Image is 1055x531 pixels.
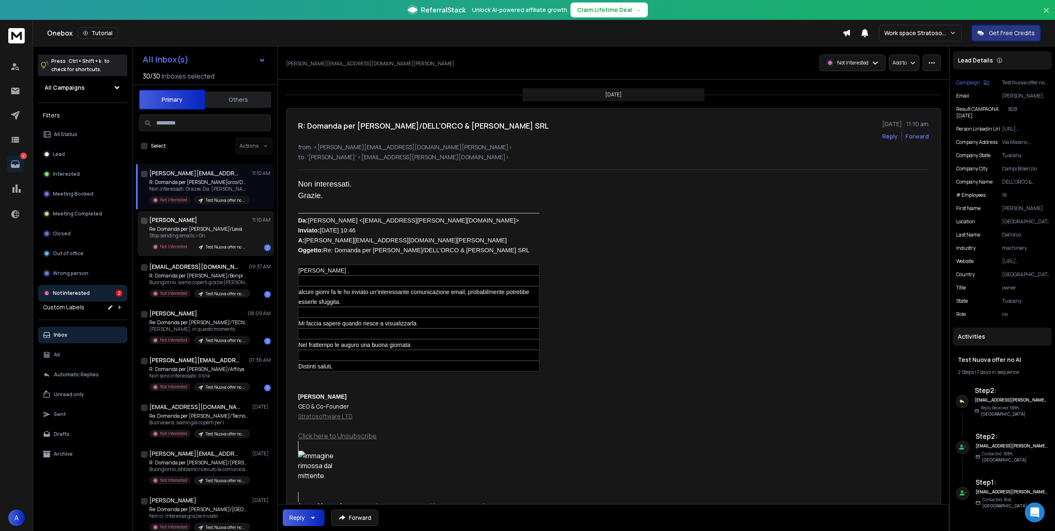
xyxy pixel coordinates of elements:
[1002,79,1048,86] p: Test Nuova offer no AI
[298,120,549,132] h1: R: Domanda per [PERSON_NAME]/DELL'ORCO & [PERSON_NAME] SRL
[981,405,1055,417] p: Reply Received
[54,391,84,398] p: Unread only
[38,285,127,301] button: Not Interested2
[149,186,248,192] p: Non interessati. Grazie. Da: [PERSON_NAME]
[38,426,127,442] button: Drafts
[38,146,127,163] button: Lead
[205,197,245,203] p: Test Nuova offer no AI
[7,156,24,172] a: 2
[956,126,1000,132] p: Person Linkedin Url
[956,93,969,99] p: Email
[149,413,248,419] p: Re: Domanda per [PERSON_NAME]/Tecnoseal
[54,131,77,138] p: All Status
[1002,232,1048,238] p: Dell'orco
[1002,285,1048,291] p: owner
[252,497,271,504] p: [DATE]
[249,357,271,364] p: 07:36 AM
[635,6,641,14] span: →
[289,514,305,522] div: Reply
[298,431,377,440] a: Click here to Unsubscribe
[54,411,66,418] p: Sent
[884,29,950,37] p: Work space Stratosoftware
[298,191,323,200] span: Grazie.
[472,6,567,14] p: Unlock AI-powered affiliate growth
[298,342,411,348] span: Nel frattempo le auguro una buona giornata
[298,502,539,522] p: [DATE][DATE] 10:14 AM < > wrote:
[298,363,332,370] span: Distinti saluti,
[905,132,929,141] div: Forward
[283,509,325,526] button: Reply
[149,403,240,411] h1: [EMAIL_ADDRESS][DOMAIN_NAME]
[205,244,245,250] p: Test Nuova offer no AI
[38,265,127,282] button: Wrong person
[982,451,1055,463] p: Contacted
[47,27,843,39] div: Onebox
[976,477,1055,487] h6: Step 1 :
[298,412,353,420] a: Stratosoftware LTD
[54,451,73,457] p: Archive
[1002,139,1048,146] p: Via Maiano, [GEOGRAPHIC_DATA], [GEOGRAPHIC_DATA], [GEOGRAPHIC_DATA], 50013
[956,106,1008,119] p: Result CAMPAGNA [DATE]
[38,166,127,182] button: Interested
[298,143,929,151] p: from: <[PERSON_NAME][EMAIL_ADDRESS][DOMAIN_NAME][PERSON_NAME]>
[1002,298,1048,304] p: Tuscany
[1002,93,1048,99] p: [PERSON_NAME][EMAIL_ADDRESS][DOMAIN_NAME][PERSON_NAME]
[149,273,248,279] p: R: Domanda per [PERSON_NAME]/Bonpress
[956,218,975,225] p: location
[982,451,1026,463] span: 10th, [GEOGRAPHIC_DATA]
[298,267,349,274] span: [PERSON_NAME] .
[149,373,248,379] p: Non sono interessato. Il link
[53,210,102,217] p: Meeting Completed
[252,217,271,223] p: 11:10 AM
[160,384,187,390] p: Not Interested
[38,206,127,222] button: Meeting Completed
[976,431,1055,441] h6: Step 2 :
[570,2,648,17] button: Claim Lifetime Deal→
[54,371,99,378] p: Automatic Replies
[956,139,998,146] p: Company Address
[893,60,907,66] p: Add to
[1002,258,1048,265] p: [URL][DOMAIN_NAME][PERSON_NAME]
[20,153,27,159] p: 2
[298,153,929,161] p: to: '[PERSON_NAME]' <[EMAIL_ADDRESS][PERSON_NAME][DOMAIN_NAME]>
[958,56,993,65] p: Lead Details
[298,502,485,521] a: [EMAIL_ADDRESS][PERSON_NAME][DOMAIN_NAME]
[1002,165,1048,172] p: Campi Bisenzio
[151,143,166,149] label: Select
[298,247,323,254] b: Oggetto:
[205,431,245,437] p: Test Nuova offer no AI
[149,179,248,186] p: R: Domanda per [PERSON_NAME]orco/DELL'ORCO
[975,385,1055,395] h6: Step 2 :
[149,513,248,519] p: Non ci. Interessa grazie Inviato
[956,271,975,278] p: Country
[1002,192,1048,199] p: 16
[882,132,898,141] button: Reply
[1002,126,1048,132] p: [URL][DOMAIN_NAME][PERSON_NAME]
[162,71,215,81] h3: Inboxes selected
[38,126,127,143] button: All Status
[956,258,974,265] p: website
[956,152,991,159] p: Company State
[976,489,1048,495] h6: [EMAIL_ADDRESS][PERSON_NAME][DOMAIN_NAME]
[837,60,869,66] p: Not Interested
[971,25,1041,41] button: Get Free Credits
[882,120,929,128] p: [DATE] : 11:10 am
[605,91,622,98] p: [DATE]
[53,191,93,197] p: Meeting Booked
[54,431,69,438] p: Drafts
[136,51,272,68] button: All Inbox(s)
[149,450,240,458] h1: [PERSON_NAME][EMAIL_ADDRESS][DOMAIN_NAME]
[298,217,308,224] span: Da:
[53,270,88,277] p: Wrong person
[149,169,240,177] h1: [PERSON_NAME][EMAIL_ADDRESS][DOMAIN_NAME][PERSON_NAME]
[38,406,127,423] button: Sent
[38,446,127,462] button: Archive
[143,55,189,64] h1: All Inbox(s)
[149,216,197,224] h1: [PERSON_NAME]
[160,477,187,483] p: Not Interested
[149,319,248,326] p: Re: Domanda per [PERSON_NAME]/TECNOCARRELLI
[160,431,187,437] p: Not Interested
[78,27,118,39] button: Tutorial
[149,366,248,373] p: R: Domanda per [PERSON_NAME]/Affilya
[160,197,187,203] p: Not Interested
